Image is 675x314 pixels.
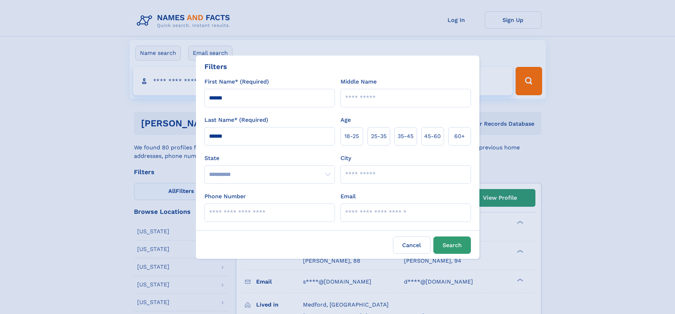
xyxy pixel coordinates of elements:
[204,78,269,86] label: First Name* (Required)
[204,154,335,162] label: State
[341,192,356,201] label: Email
[344,132,359,141] span: 18‑25
[433,236,471,254] button: Search
[341,154,351,162] label: City
[398,132,414,141] span: 35‑45
[204,61,227,72] div: Filters
[341,116,351,124] label: Age
[393,236,431,254] label: Cancel
[424,132,441,141] span: 45‑60
[204,116,268,124] label: Last Name* (Required)
[454,132,465,141] span: 60+
[341,78,377,86] label: Middle Name
[371,132,387,141] span: 25‑35
[204,192,246,201] label: Phone Number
